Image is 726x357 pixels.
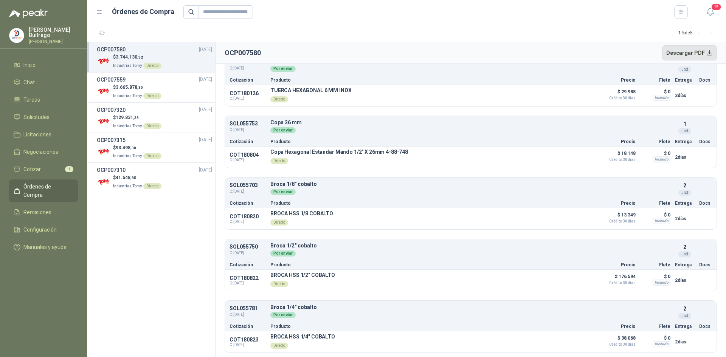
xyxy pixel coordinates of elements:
p: $ 0 [640,334,670,343]
p: Cotización [230,201,266,206]
div: und [678,190,691,196]
p: Producto [270,263,593,267]
a: Manuales y ayuda [9,240,78,254]
span: Industrias Tomy [113,94,142,98]
div: Por enviar [270,66,296,72]
p: $ [113,174,161,181]
button: 15 [703,5,717,19]
a: Inicio [9,58,78,72]
span: ,32 [137,55,143,59]
h3: OCP007580 [97,45,126,54]
p: COT180822 [230,275,266,281]
p: Flete [640,78,670,82]
p: $ 38.068 [598,334,636,346]
div: Directo [270,158,288,164]
img: Company Logo [97,85,110,98]
p: COT180126 [230,90,266,96]
p: Precio [598,139,636,144]
span: C: [DATE] [230,158,266,162]
p: Flete [640,324,670,329]
p: COT180820 [230,213,266,219]
span: 129.831 [116,115,139,120]
span: Remisiones [23,208,51,216]
p: BROCA HSS 1/4" COBALTO [270,334,335,340]
p: 2 [683,243,686,251]
h3: OCP007310 [97,166,126,174]
img: Company Logo [97,175,110,189]
div: und [678,251,691,257]
a: Tareas [9,93,78,107]
a: Solicitudes [9,110,78,124]
h3: OCP007559 [97,76,126,84]
p: $ [113,54,161,61]
p: Producto [270,201,593,206]
span: [DATE] [199,76,212,83]
span: C: [DATE] [230,312,266,318]
p: Precio [598,263,636,267]
img: Company Logo [9,28,24,43]
p: $ 18.148 [598,149,636,162]
span: ,85 [130,176,136,180]
p: Copa 26 mm [270,120,670,125]
span: ,38 [133,116,139,120]
span: Chat [23,78,35,87]
p: $ [113,144,161,151]
a: Chat [9,75,78,90]
span: Configuración [23,226,57,234]
p: Precio [598,324,636,329]
span: [DATE] [199,167,212,174]
p: $ [113,114,161,121]
p: Cotización [230,324,266,329]
span: [DATE] [199,46,212,53]
p: $ 0 [640,210,670,219]
div: Directo [143,63,161,69]
span: C: [DATE] [230,250,266,256]
span: C: [DATE] [230,96,266,101]
div: Incluido [653,341,670,347]
span: Industrias Tomy [113,154,142,158]
span: Crédito 30 días [598,96,636,100]
p: Entrega [675,139,695,144]
span: 1 [65,166,73,172]
button: Descargar PDF [662,45,717,60]
p: Producto [270,139,593,144]
p: Flete [640,201,670,206]
span: Industrias Tomy [113,184,142,188]
span: [DATE] [199,106,212,113]
p: $ [113,84,161,91]
span: Negociaciones [23,148,58,156]
span: ,30 [137,85,143,90]
p: SOL055781 [230,306,266,311]
p: 2 días [675,276,695,285]
p: Docs [699,139,712,144]
span: C: [DATE] [230,281,266,286]
div: und [678,128,691,134]
p: Cotización [230,78,266,82]
div: Incluido [653,156,670,162]
p: $ 29.988 [598,87,636,100]
p: 2 días [675,337,695,346]
a: OCP007315[DATE] Company Logo$93.498,30Industrias TomyDirecto [97,136,212,160]
p: Precio [598,201,636,206]
p: Entrega [675,263,695,267]
p: 2 [683,304,686,313]
p: $ 0 [640,149,670,158]
span: Licitaciones [23,130,51,139]
p: 2 días [675,214,695,223]
h3: OCP007315 [97,136,126,144]
p: [PERSON_NAME] [29,39,78,44]
img: Company Logo [97,55,110,68]
span: Manuales y ayuda [23,243,67,251]
a: OCP007320[DATE] Company Logo$129.831,38Industrias TomyDirecto [97,106,212,130]
div: 1 - 5 de 5 [678,27,717,39]
img: Company Logo [97,115,110,128]
a: OCP007310[DATE] Company Logo$41.548,85Industrias TomyDirecto [97,166,212,190]
p: Docs [699,201,712,206]
p: Producto [270,324,593,329]
div: Incluido [653,95,670,101]
p: Docs [699,324,712,329]
a: OCP007559[DATE] Company Logo$3.665.878,30Industrias TomyDirecto [97,76,212,99]
span: Cotizar [23,165,41,173]
p: Cotización [230,263,266,267]
span: C: [DATE] [230,65,266,71]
